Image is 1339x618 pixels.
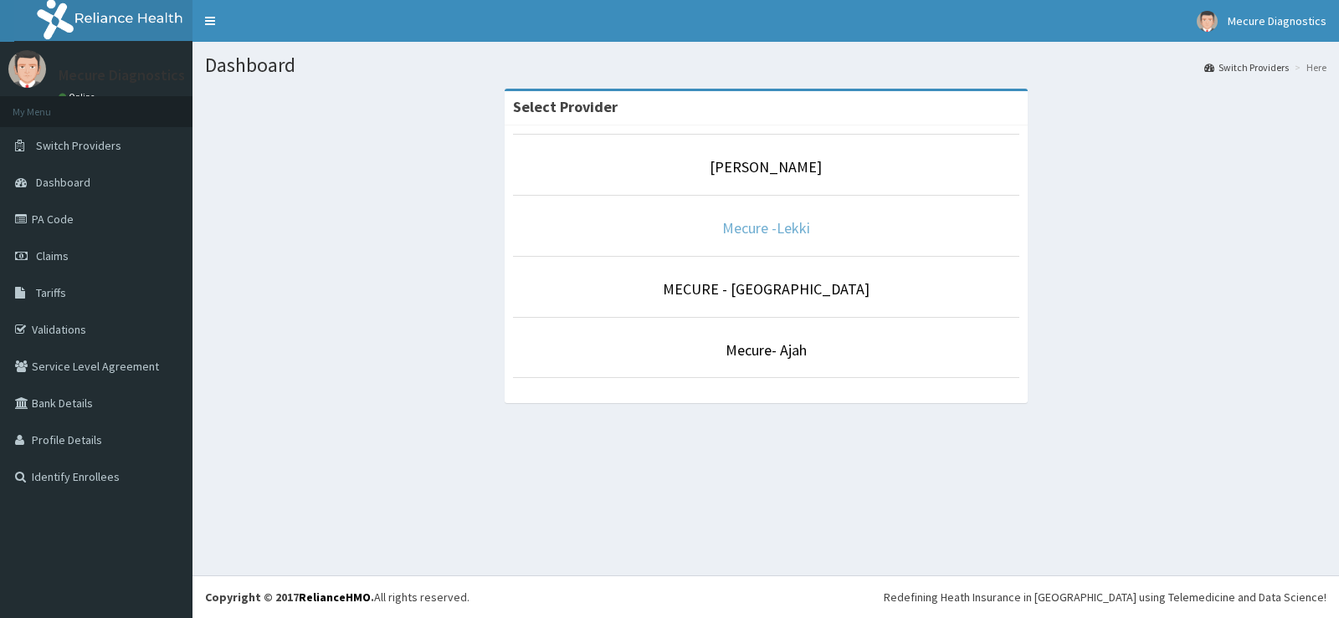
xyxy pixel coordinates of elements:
[663,279,870,299] a: MECURE - [GEOGRAPHIC_DATA]
[192,575,1339,618] footer: All rights reserved.
[1290,60,1326,74] li: Here
[726,340,807,360] a: Mecure- Ajah
[205,590,374,605] strong: Copyright © 2017 .
[59,68,185,83] p: Mecure Diagnostics
[1204,60,1289,74] a: Switch Providers
[36,175,90,190] span: Dashboard
[722,218,810,237] a: Mecure -Lekki
[205,54,1326,76] h1: Dashboard
[59,91,99,103] a: Online
[1197,11,1218,32] img: User Image
[36,285,66,300] span: Tariffs
[8,50,46,88] img: User Image
[710,157,822,176] a: [PERSON_NAME]
[884,589,1326,605] div: Redefining Heath Insurance in [GEOGRAPHIC_DATA] using Telemedicine and Data Science!
[299,590,371,605] a: RelianceHMO
[513,97,618,116] strong: Select Provider
[1228,13,1326,28] span: Mecure Diagnostics
[36,248,69,263] span: Claims
[36,138,121,153] span: Switch Providers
